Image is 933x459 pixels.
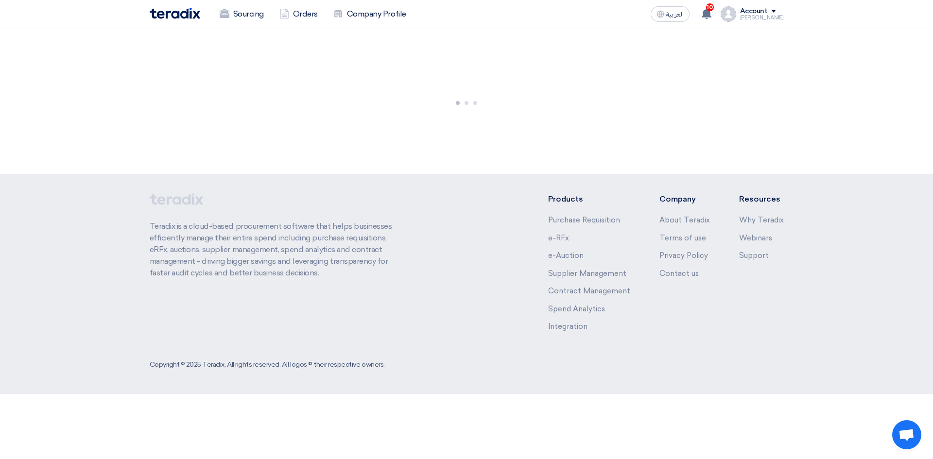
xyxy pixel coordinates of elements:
[548,287,630,295] a: Contract Management
[659,216,710,224] a: About Teradix
[548,193,630,205] li: Products
[739,251,769,260] a: Support
[892,420,921,449] a: Open chat
[548,305,605,313] a: Spend Analytics
[739,193,784,205] li: Resources
[548,269,626,278] a: Supplier Management
[721,6,736,22] img: profile_test.png
[150,8,200,19] img: Teradix logo
[548,234,569,242] a: e-RFx
[740,15,784,20] div: [PERSON_NAME]
[659,234,706,242] a: Terms of use
[548,322,587,331] a: Integration
[739,234,772,242] a: Webinars
[548,251,584,260] a: e-Auction
[326,3,414,25] a: Company Profile
[659,251,708,260] a: Privacy Policy
[272,3,326,25] a: Orders
[150,221,403,279] p: Teradix is a cloud-based procurement software that helps businesses efficiently manage their enti...
[739,216,784,224] a: Why Teradix
[212,3,272,25] a: Sourcing
[740,7,768,16] div: Account
[706,3,714,11] span: 10
[659,269,699,278] a: Contact us
[666,11,684,18] span: العربية
[150,359,385,370] div: Copyright © 2025 Teradix, All rights reserved. All logos © their respective owners.
[548,216,620,224] a: Purchase Requisition
[659,193,710,205] li: Company
[651,6,690,22] button: العربية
